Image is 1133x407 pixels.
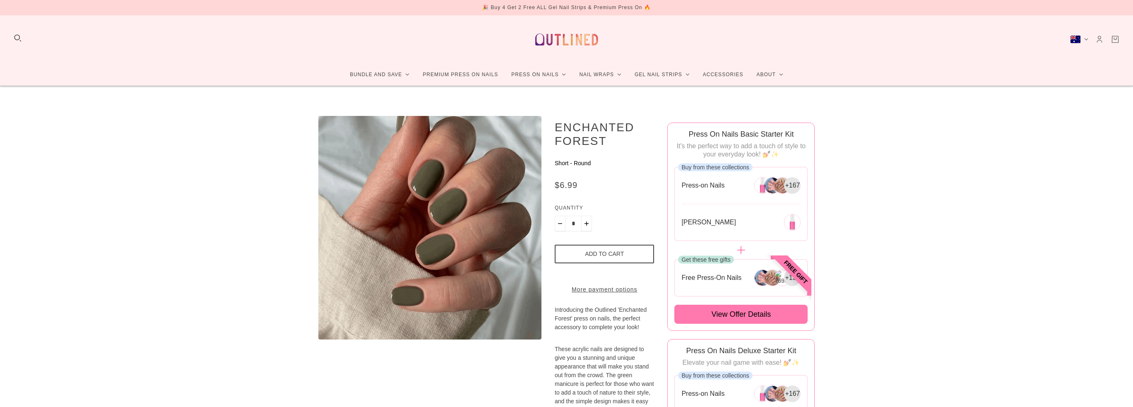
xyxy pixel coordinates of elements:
[555,120,654,148] h1: Enchanted Forest
[581,216,592,231] button: Plus
[555,181,577,190] span: $6.99
[573,64,628,86] a: Nail Wraps
[681,256,730,263] span: Get these free gifts
[530,22,603,57] a: Outlined
[555,245,654,263] button: Add to cart
[681,372,749,378] span: Buy from these collections
[555,306,654,345] p: Introducing the Outlined 'Enchanted Forest' press on nails, the perfect accessory to complete you...
[13,34,22,43] button: Search
[1095,35,1104,44] a: Account
[505,64,573,86] a: Press On Nails
[628,64,696,86] a: Gel Nail Strips
[764,385,781,402] img: 266304946256-1
[482,3,651,12] div: 🎉 Buy 4 Get 2 Free ALL Gel Nail Strips & Premium Press On 🔥
[318,116,542,340] img: Enchanted Forest-Press on Manicure-Outlined
[712,309,771,319] span: View offer details
[416,64,505,86] a: Premium Press On Nails
[681,181,724,190] span: Press-on Nails
[683,359,800,366] span: Elevate your nail game with ease! 💅✨
[754,385,771,402] img: 266304946256-0
[754,177,771,194] img: 266304946256-0
[785,389,800,398] span: + 167
[555,216,565,231] button: Minus
[677,142,806,158] span: It's the perfect way to add a touch of style to your everyday look! 💅✨
[686,347,796,355] span: Press On Nails Deluxe Starter Kit
[774,177,791,194] img: 266304946256-2
[343,64,416,86] a: Bundle and Save
[696,64,750,86] a: Accessories
[555,159,654,168] p: Short - Round
[318,116,542,340] modal-trigger: Enlarge product image
[785,181,800,190] span: + 167
[1111,35,1120,44] a: Cart
[784,214,801,231] img: 269291651152-0
[555,204,654,216] label: Quantity
[681,273,741,282] span: Free Press-On Nails
[681,164,749,170] span: Buy from these collections
[764,177,781,194] img: 266304946256-1
[681,218,736,226] span: [PERSON_NAME]
[774,385,791,402] img: 266304946256-2
[681,389,724,398] span: Press-on Nails
[750,64,789,86] a: About
[759,235,833,309] span: Free gift
[555,285,654,294] a: More payment options
[1070,35,1088,43] button: Australia
[688,130,794,138] span: Press On Nails Basic Starter Kit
